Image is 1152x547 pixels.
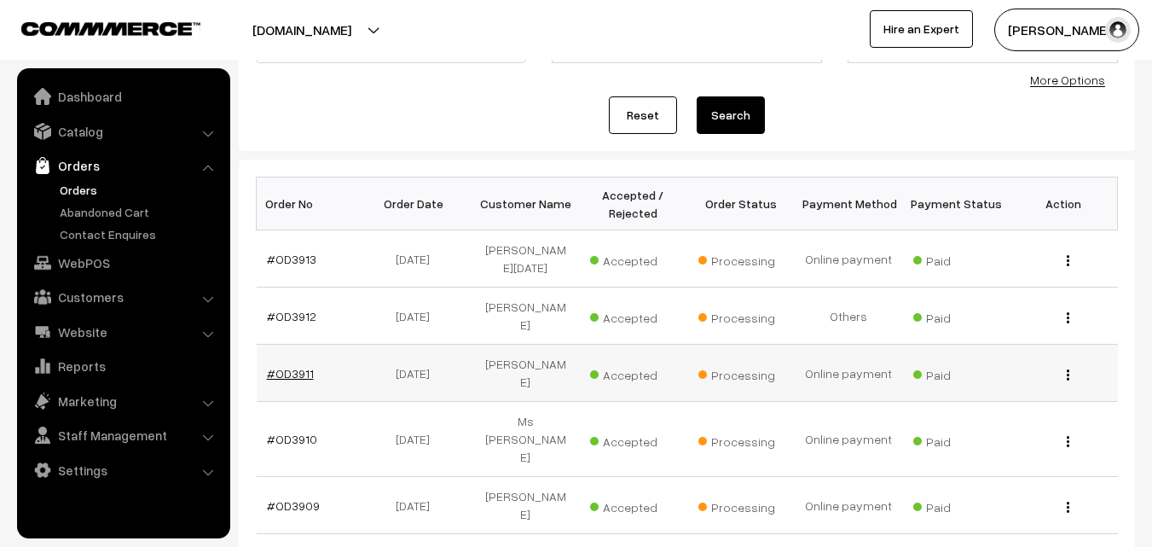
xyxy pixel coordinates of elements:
a: Orders [55,181,224,199]
a: Abandoned Cart [55,203,224,221]
th: Action [1010,177,1117,230]
span: Paid [913,362,999,384]
a: Staff Management [21,420,224,451]
td: [PERSON_NAME][DATE] [472,230,579,288]
th: Payment Status [902,177,1010,230]
td: Online payment [795,477,902,534]
a: Orders [21,150,224,181]
td: [DATE] [364,345,472,402]
td: [DATE] [364,477,472,534]
td: [DATE] [364,230,472,288]
a: #OD3909 [267,498,320,513]
a: Dashboard [21,81,224,112]
a: More Options [1030,73,1105,87]
td: [DATE] [364,288,472,345]
span: Accepted [590,247,675,270]
td: [PERSON_NAME] [472,288,579,345]
a: Marketing [21,386,224,416]
span: Accepted [590,305,675,327]
span: Paid [913,247,999,270]
a: #OD3910 [267,432,317,446]
span: Paid [913,428,999,451]
span: Processing [698,247,784,270]
td: Ms [PERSON_NAME] [472,402,579,477]
button: [PERSON_NAME] [994,9,1139,51]
button: Search [697,96,765,134]
a: #OD3911 [267,366,314,381]
a: Catalog [21,116,224,147]
td: Online payment [795,402,902,477]
img: COMMMERCE [21,22,200,35]
img: Menu [1067,436,1069,447]
th: Accepted / Rejected [579,177,686,230]
a: Reports [21,351,224,381]
span: Paid [913,305,999,327]
th: Customer Name [472,177,579,230]
a: Reset [609,96,677,134]
img: Menu [1067,312,1069,323]
a: COMMMERCE [21,17,171,38]
span: Accepted [590,494,675,516]
a: Settings [21,455,224,486]
a: Customers [21,282,224,312]
a: #OD3912 [267,309,316,323]
th: Order Status [687,177,795,230]
td: Online payment [795,230,902,288]
a: Website [21,317,224,347]
img: Menu [1067,502,1069,513]
img: user [1105,17,1131,43]
th: Order No [257,177,364,230]
th: Payment Method [795,177,902,230]
td: [DATE] [364,402,472,477]
span: Processing [698,494,784,516]
a: Hire an Expert [870,10,973,48]
a: WebPOS [21,247,224,278]
span: Processing [698,305,784,327]
a: #OD3913 [267,252,316,266]
th: Order Date [364,177,472,230]
td: [PERSON_NAME] [472,345,579,402]
span: Accepted [590,362,675,384]
img: Menu [1067,370,1069,381]
button: [DOMAIN_NAME] [193,9,411,51]
span: Processing [698,428,784,451]
span: Processing [698,362,784,384]
td: [PERSON_NAME] [472,477,579,534]
td: Online payment [795,345,902,402]
a: Contact Enquires [55,225,224,243]
img: Menu [1067,255,1069,266]
span: Paid [913,494,999,516]
span: Accepted [590,428,675,451]
td: Others [795,288,902,345]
